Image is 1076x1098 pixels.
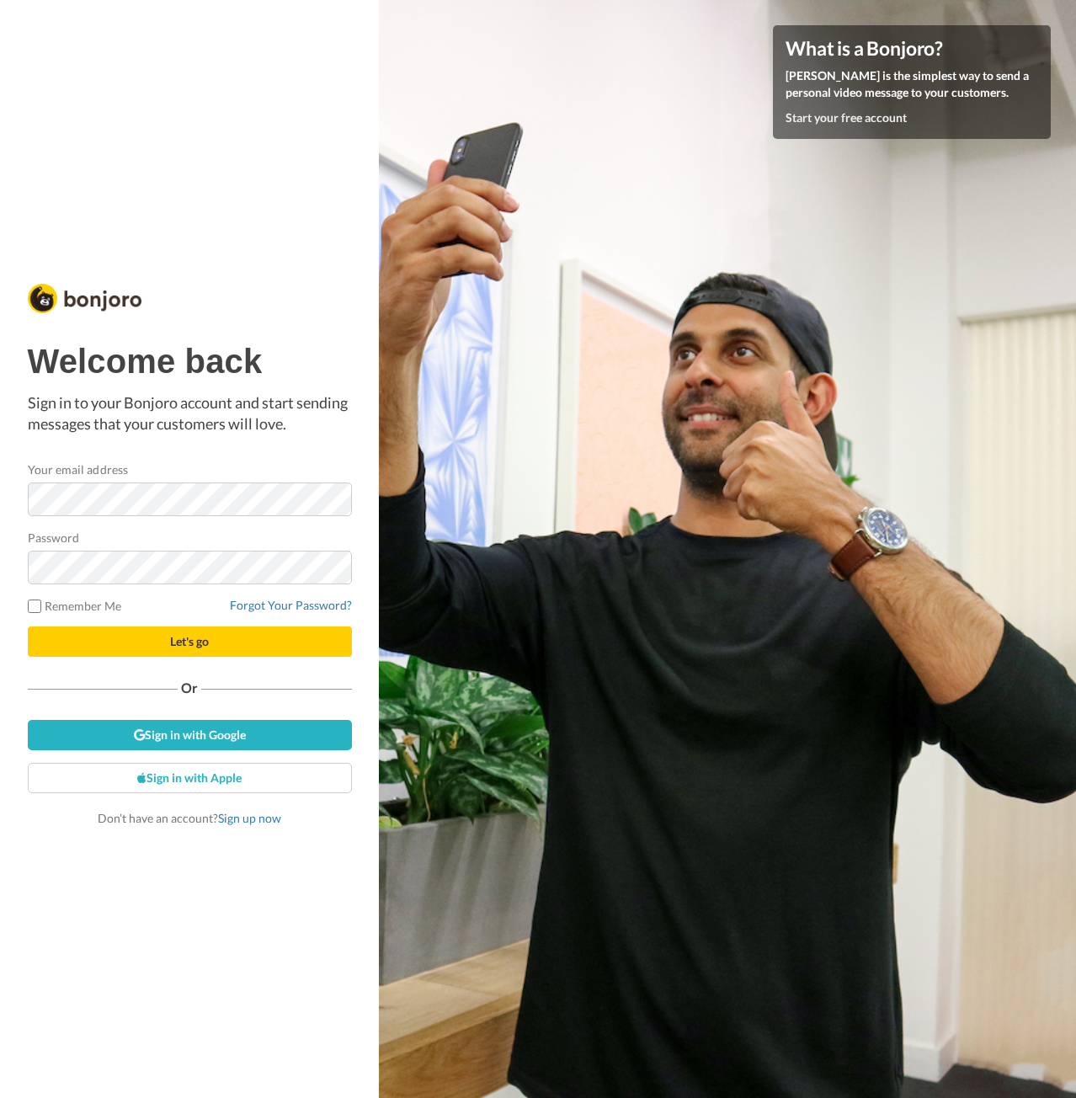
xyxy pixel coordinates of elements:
[28,529,80,546] label: Password
[786,38,1038,59] h4: What is a Bonjoro?
[170,634,209,648] span: Let's go
[218,811,281,825] a: Sign up now
[28,626,352,657] button: Let's go
[28,343,352,380] h1: Welcome back
[28,597,122,615] label: Remember Me
[28,763,352,793] a: Sign in with Apple
[98,811,281,825] span: Don’t have an account?
[28,720,352,750] a: Sign in with Google
[28,461,128,478] label: Your email address
[28,600,41,613] input: Remember Me
[786,67,1038,101] p: [PERSON_NAME] is the simplest way to send a personal video message to your customers.
[178,682,201,694] span: Or
[786,110,907,125] a: Start your free account
[230,598,352,612] a: Forgot Your Password?
[28,392,352,435] p: Sign in to your Bonjoro account and start sending messages that your customers will love.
